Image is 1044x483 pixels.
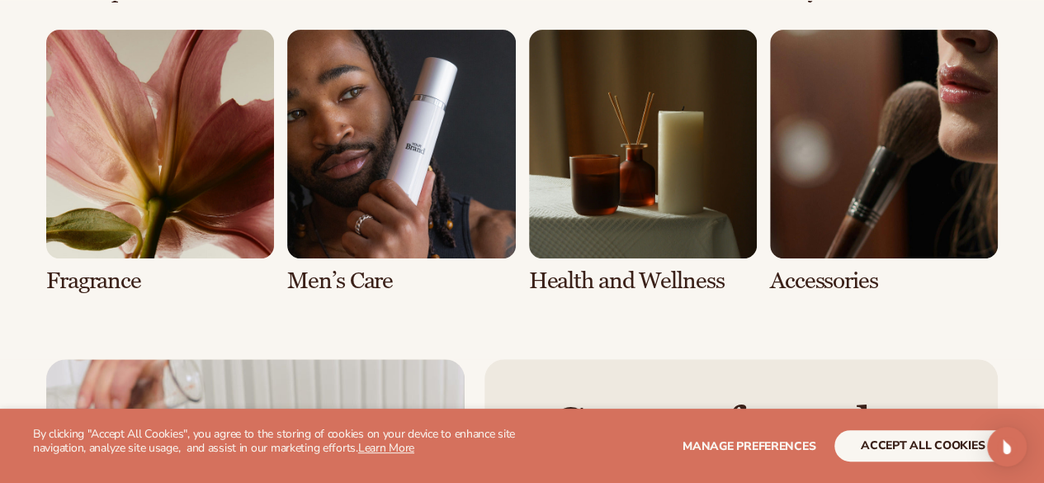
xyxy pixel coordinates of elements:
[529,30,757,293] div: 7 / 8
[683,430,815,462] button: Manage preferences
[770,30,998,293] div: 8 / 8
[987,427,1027,466] div: Open Intercom Messenger
[683,438,815,454] span: Manage preferences
[287,30,515,293] div: 6 / 8
[834,430,1011,462] button: accept all cookies
[46,30,274,293] div: 5 / 8
[358,440,414,456] a: Learn More
[33,428,522,456] p: By clicking "Accept All Cookies", you agree to the storing of cookies on your device to enhance s...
